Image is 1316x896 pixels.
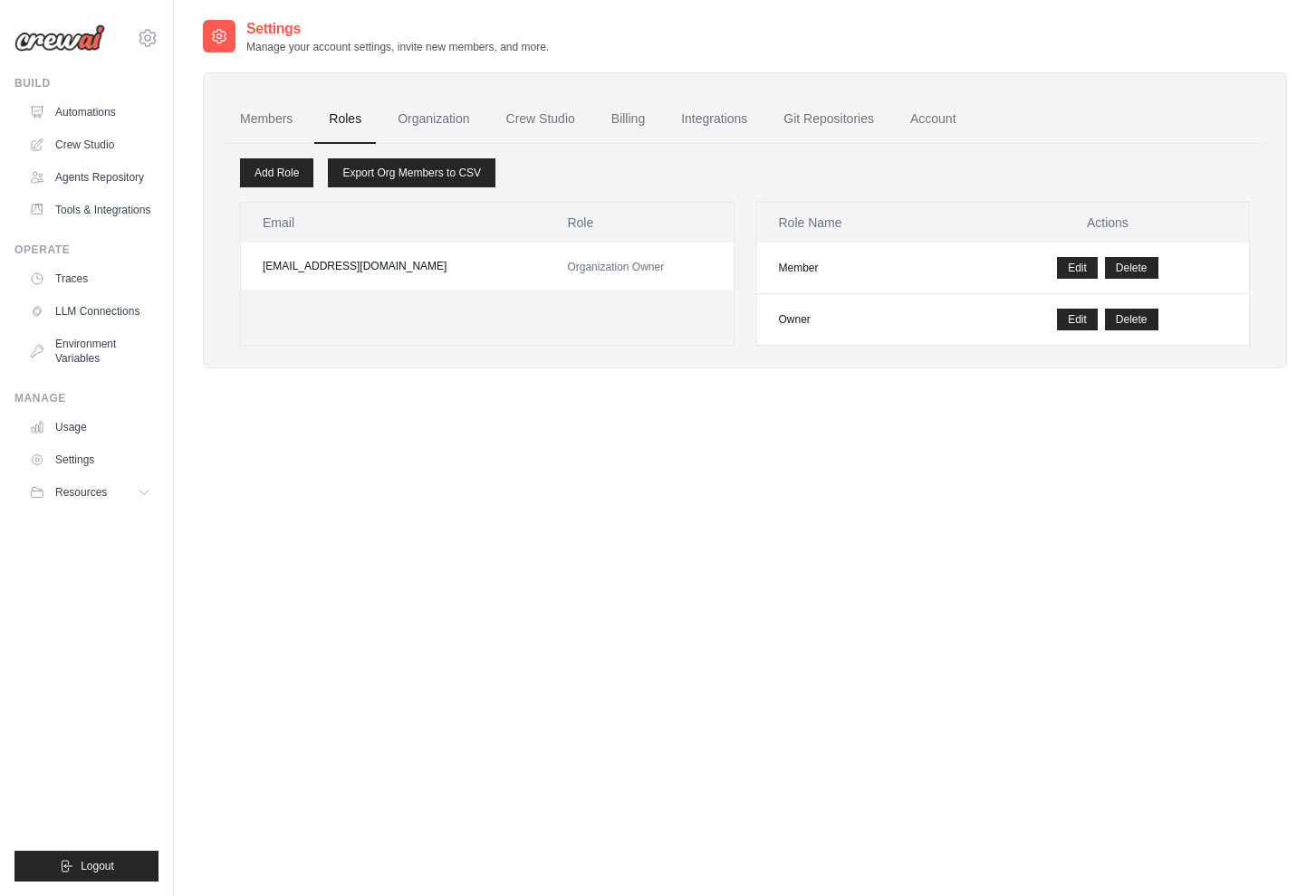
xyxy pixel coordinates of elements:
a: Automations [22,98,158,127]
th: Role Name [757,203,966,243]
td: [EMAIL_ADDRESS][DOMAIN_NAME] [241,243,545,290]
a: Integrations [667,95,762,144]
a: Traces [22,264,158,293]
a: Crew Studio [22,130,158,159]
td: Owner [757,294,966,346]
a: Environment Variables [22,329,158,373]
a: Export Org Members to CSV [328,158,495,187]
a: LLM Connections [22,297,158,326]
a: Billing [597,95,659,144]
span: Logout [81,859,114,873]
a: Organization [383,95,484,144]
button: Delete [1105,257,1158,279]
a: Tools & Integrations [22,195,158,224]
div: Build [14,76,158,91]
div: Manage [14,391,158,405]
a: Account [896,95,971,144]
a: Crew Studio [492,95,590,144]
a: Edit [1057,257,1098,279]
th: Email [241,203,545,243]
a: Edit [1057,309,1098,330]
a: Roles [314,95,376,144]
td: Member [757,243,966,294]
span: Organization Owner [567,261,664,273]
img: Logo [14,24,105,52]
button: Delete [1105,309,1158,330]
th: Role [545,203,733,243]
p: Manage your account settings, invite new members, and more. [246,40,549,54]
button: Logout [14,851,158,882]
a: Git Repositories [769,95,889,144]
span: Resources [55,485,107,500]
a: Settings [22,445,158,474]
div: Operate [14,243,158,257]
th: Actions [966,203,1249,243]
h2: Settings [246,18,549,40]
a: Members [226,95,307,144]
a: Usage [22,413,158,442]
button: Resources [22,478,158,507]
a: Add Role [240,158,313,187]
a: Agents Repository [22,163,158,192]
